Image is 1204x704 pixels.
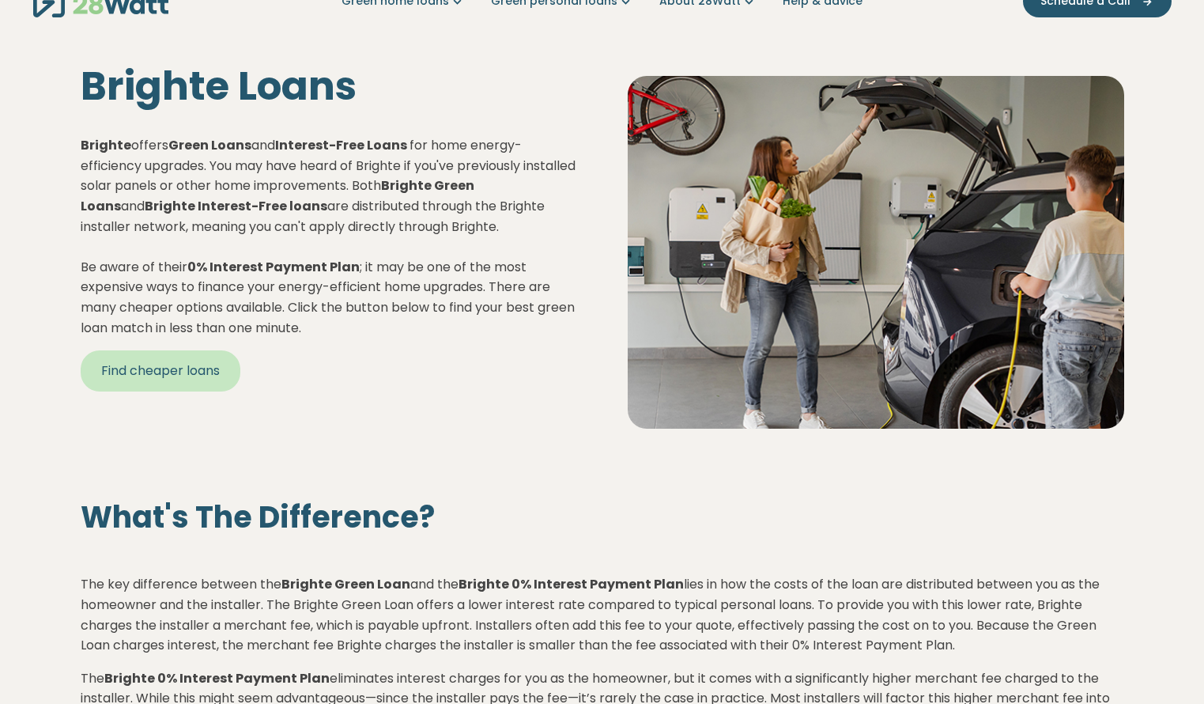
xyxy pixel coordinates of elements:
[145,197,327,215] strong: Brighte Interest-Free loans
[81,499,1124,536] h2: What's The Difference?
[81,350,240,392] a: Find cheaper loans
[187,258,360,276] strong: 0% Interest Payment Plan
[81,574,1124,655] p: The key difference between the and the lies in how the costs of the loan are distributed between ...
[1125,628,1204,704] iframe: Chat Widget
[168,136,251,154] strong: Green Loans
[81,136,131,154] strong: Brighte
[81,62,577,110] h1: Brighte Loans
[459,575,684,593] strong: Brighte 0% Interest Payment Plan
[281,575,410,593] strong: Brighte Green Loan
[104,669,330,687] strong: Brighte 0% Interest Payment Plan
[275,136,407,154] strong: Interest-Free Loans
[81,135,577,338] p: offers and for home energy-efficiency upgrades. You may have heard of Brighte if you've previousl...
